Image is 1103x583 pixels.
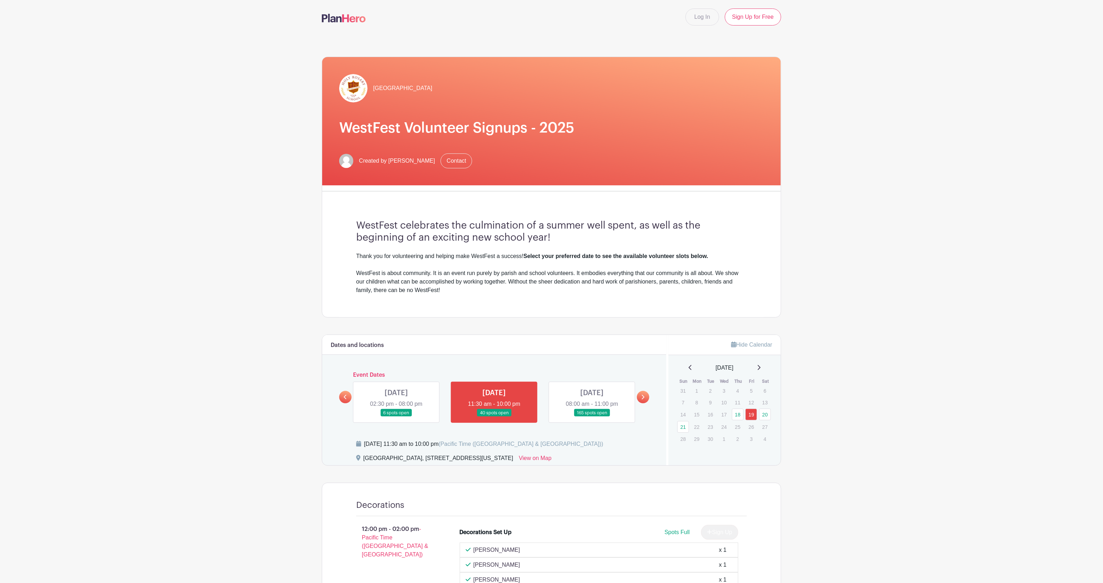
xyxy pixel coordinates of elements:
a: View on Map [519,454,551,465]
th: Sat [759,378,773,385]
h3: WestFest celebrates the culmination of a summer well spent, as well as the beginning of an exciti... [356,220,747,243]
p: 3 [718,385,730,396]
p: 16 [705,409,716,420]
th: Thu [732,378,745,385]
span: [GEOGRAPHIC_DATA] [373,84,432,93]
p: 3 [745,433,757,444]
a: 20 [759,409,771,420]
img: default-ce2991bfa6775e67f084385cd625a349d9dcbb7a52a09fb2fda1e96e2d18dcdb.png [339,154,353,168]
div: x 1 [719,561,727,569]
p: 15 [691,409,702,420]
div: [GEOGRAPHIC_DATA], [STREET_ADDRESS][US_STATE] [363,454,513,465]
a: Sign Up for Free [725,9,781,26]
strong: Select your preferred date to see the available volunteer slots below. [523,253,708,259]
p: 14 [677,409,689,420]
th: Fri [745,378,759,385]
a: Hide Calendar [731,342,772,348]
a: 18 [732,409,744,420]
p: 6 [759,385,771,396]
p: 23 [705,421,716,432]
h6: Dates and locations [331,342,384,349]
h1: WestFest Volunteer Signups - 2025 [339,119,764,136]
p: 4 [759,433,771,444]
div: [DATE] 11:30 am to 10:00 pm [364,440,603,448]
div: WestFest is about community. It is an event run purely by parish and school volunteers. It embodi... [356,269,747,295]
p: 9 [705,397,716,408]
img: hr-logo-circle.png [339,74,368,102]
p: [PERSON_NAME] [474,561,520,569]
span: Created by [PERSON_NAME] [359,157,435,165]
p: 22 [691,421,702,432]
p: 12:00 pm - 02:00 pm [345,522,448,562]
p: 29 [691,433,702,444]
th: Mon [690,378,704,385]
a: Contact [441,153,472,168]
p: 2 [732,433,744,444]
th: Sun [677,378,691,385]
div: Thank you for volunteering and helping make WestFest a success! [356,252,747,260]
p: 17 [718,409,730,420]
p: 11 [732,397,744,408]
p: 4 [732,385,744,396]
p: 28 [677,433,689,444]
p: 5 [745,385,757,396]
p: [PERSON_NAME] [474,546,520,554]
img: logo-507f7623f17ff9eddc593b1ce0a138ce2505c220e1c5a4e2b4648c50719b7d32.svg [322,14,366,22]
p: 12 [745,397,757,408]
p: 27 [759,421,771,432]
a: Log In [685,9,719,26]
p: 25 [732,421,744,432]
a: 21 [677,421,689,433]
p: 7 [677,397,689,408]
div: x 1 [719,546,727,554]
h6: Event Dates [352,372,637,379]
p: 8 [691,397,702,408]
p: 31 [677,385,689,396]
th: Wed [718,378,732,385]
span: Spots Full [665,529,690,535]
p: 2 [705,385,716,396]
p: 24 [718,421,730,432]
h4: Decorations [356,500,404,510]
p: 26 [745,421,757,432]
p: 1 [691,385,702,396]
p: 10 [718,397,730,408]
p: 13 [759,397,771,408]
a: 19 [745,409,757,420]
span: [DATE] [716,364,733,372]
th: Tue [704,378,718,385]
p: 1 [718,433,730,444]
span: (Pacific Time ([GEOGRAPHIC_DATA] & [GEOGRAPHIC_DATA])) [438,441,603,447]
p: 30 [705,433,716,444]
div: Decorations Set Up [460,528,512,537]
